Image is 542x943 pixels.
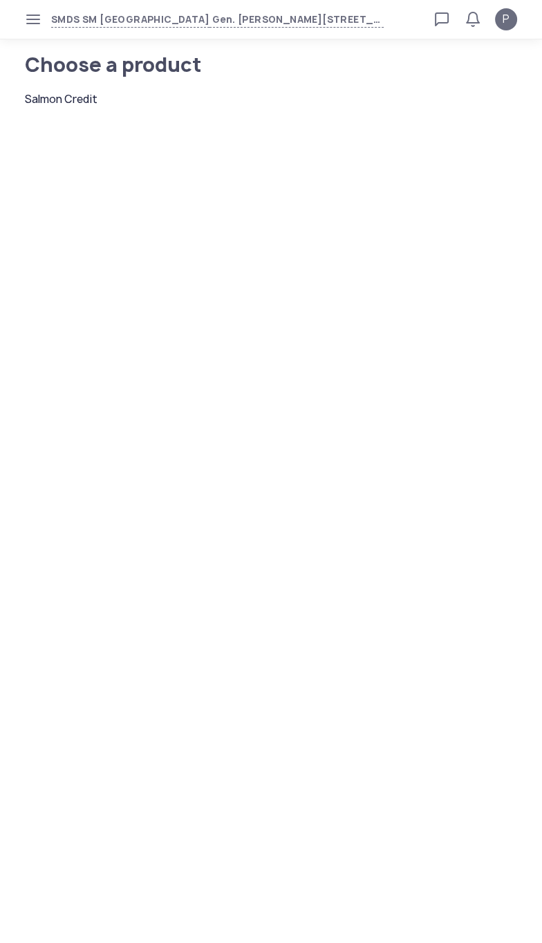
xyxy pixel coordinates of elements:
[51,12,209,28] span: SMDS SM [GEOGRAPHIC_DATA]
[25,91,97,108] div: Salmon Credit
[209,12,384,28] span: Gen. [PERSON_NAME][STREET_ADDRESS]
[495,8,517,30] button: P
[503,11,510,28] span: P
[25,55,301,75] h1: Choose a product
[51,12,384,28] button: SMDS SM [GEOGRAPHIC_DATA]Gen. [PERSON_NAME][STREET_ADDRESS]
